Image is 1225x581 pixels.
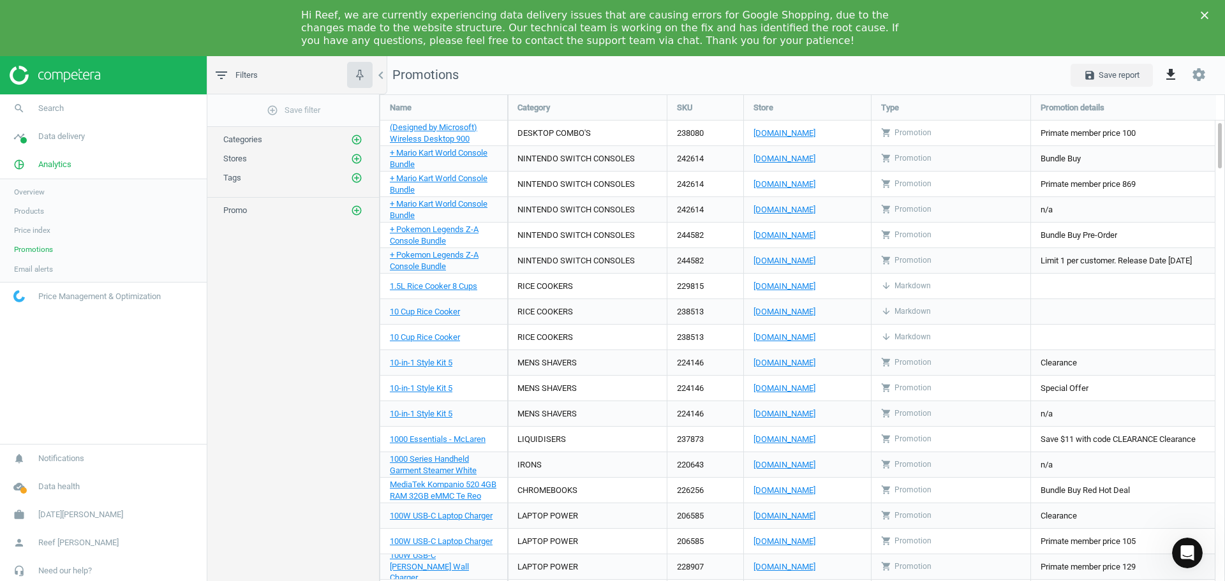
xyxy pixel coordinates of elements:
[38,159,71,170] span: Analytics
[38,565,92,577] span: Need our help?
[667,503,743,528] div: 206585
[754,153,861,165] a: [DOMAIN_NAME]
[881,102,899,114] span: Type
[390,250,479,271] span: + Pokemon Legends Z-A Console Bundle
[390,383,452,393] span: 10-in-1 Style Kit 5
[1156,60,1185,90] button: get_app
[7,124,31,149] i: timeline
[1185,61,1212,89] button: settings
[390,199,487,220] span: + Mario Kart World Console Bundle
[881,383,891,393] i: shopping_cart
[517,153,635,165] div: NINTENDO SWITCH CONSOLES
[38,453,84,464] span: Notifications
[10,66,100,85] img: ajHJNr6hYgQAAAAASUVORK5CYII=
[667,452,743,477] div: 220643
[754,281,861,292] a: [DOMAIN_NAME]
[350,172,363,184] button: add_circle_outline
[881,153,932,164] div: Promotion
[667,376,743,401] div: 224146
[14,244,53,254] span: Promotions
[881,434,932,445] div: Promotion
[667,146,743,171] div: 242614
[390,510,493,522] a: 100W USB-C Laptop Charger
[881,561,891,571] i: shopping_cart
[1041,408,1053,420] span: n/a
[390,147,498,170] a: + Mario Kart World Console Bundle
[14,187,45,197] span: Overview
[881,485,932,496] div: Promotion
[667,121,743,145] div: 238080
[1041,434,1196,445] span: Save $11 with code CLEARANCE Clearance
[754,128,861,139] a: [DOMAIN_NAME]
[881,357,891,367] i: shopping_cart
[1041,536,1136,547] span: Primate member price 105
[390,306,460,318] a: 10 Cup Rice Cooker
[390,434,486,444] span: 1000 Essentials - McLaren
[517,128,591,139] div: DESKTOP COMBO'S
[14,264,53,274] span: Email alerts
[881,306,931,317] div: Markdown
[380,66,459,84] span: Promotions
[38,291,161,302] span: Price Management & Optimization
[881,179,891,189] i: shopping_cart
[881,306,891,316] i: arrow_downward
[881,510,891,520] i: shopping_cart
[390,454,477,475] span: 1000 Series Handheld Garment Steamer White
[390,307,460,316] span: 10 Cup Rice Cooker
[667,274,743,298] div: 229815
[667,325,743,349] div: 238513
[754,408,861,420] a: [DOMAIN_NAME]
[1191,67,1206,82] i: settings
[390,281,477,292] a: 1.5L Rice Cooker 8 Cups
[881,255,932,266] div: Promotion
[881,179,932,189] div: Promotion
[667,299,743,324] div: 238513
[223,154,247,163] span: Stores
[390,536,493,546] span: 100W USB-C Laptop Charger
[667,350,743,375] div: 224146
[1041,485,1130,496] span: Bundle Buy Red Hot Deal
[13,290,25,302] img: wGWNvw8QSZomAAAAABJRU5ErkJggg==
[667,172,743,196] div: 242614
[881,153,891,163] i: shopping_cart
[7,531,31,555] i: person
[754,485,861,496] a: [DOMAIN_NAME]
[390,383,452,394] a: 10-in-1 Style Kit 5
[517,179,635,190] div: NINTENDO SWITCH CONSOLES
[390,173,487,195] span: + Mario Kart World Console Bundle
[1041,153,1081,165] span: Bundle Buy
[390,224,479,246] span: + Pokemon Legends Z-A Console Bundle
[14,225,50,235] span: Price index
[38,481,80,492] span: Data health
[881,536,891,546] i: shopping_cart
[754,102,773,114] span: Store
[390,122,477,143] span: (Designed by Microsoft) Wireless Desktop 900
[390,357,452,369] a: 10-in-1 Style Kit 5
[754,561,861,573] a: [DOMAIN_NAME]
[881,128,891,138] i: shopping_cart
[390,467,498,513] a: 100E 4th Gen 11.6 Inch HD MediaTek Kompanio 520 4GB RAM 32GB eMMC Te Reo Chromebook - Graphite Grey
[1041,230,1117,241] span: Bundle Buy Pre-Order
[390,122,498,145] a: (Designed by Microsoft) Wireless Desktop 900
[390,453,498,476] a: 1000 Series Handheld Garment Steamer White
[881,459,891,469] i: shopping_cart
[351,172,362,184] i: add_circle_outline
[390,536,493,547] a: 100W USB-C Laptop Charger
[7,503,31,527] i: work
[207,98,379,123] button: add_circle_outlineSave filter
[881,383,932,393] div: Promotion
[38,537,119,548] span: Reef [PERSON_NAME]
[223,205,247,215] span: Promo
[754,357,861,369] a: [DOMAIN_NAME]
[517,306,573,318] div: RICE COOKERS
[881,510,932,521] div: Promotion
[7,96,31,121] i: search
[390,358,452,367] span: 10-in-1 Style Kit 5
[881,204,932,215] div: Promotion
[390,173,498,196] a: + Mario Kart World Console Bundle
[390,332,460,342] span: 10 Cup Rice Cooker
[301,9,903,47] div: Hi Reef, we are currently experiencing data delivery issues that are causing errors for Google Sh...
[667,223,743,247] div: 244582
[754,306,861,318] a: [DOMAIN_NAME]
[881,255,891,265] i: shopping_cart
